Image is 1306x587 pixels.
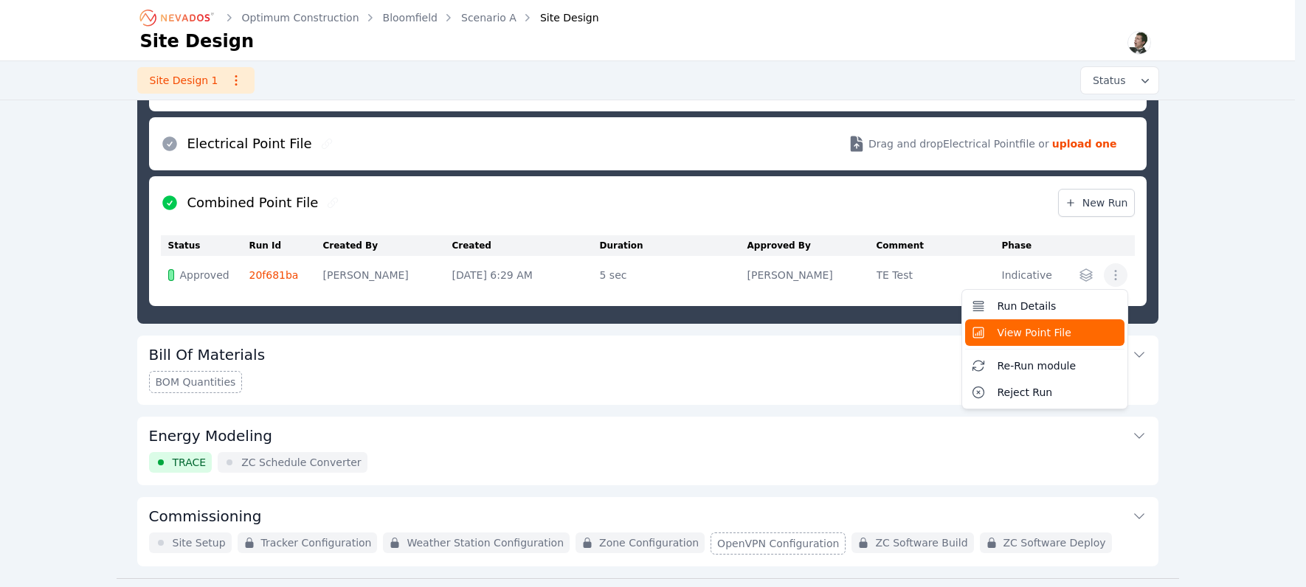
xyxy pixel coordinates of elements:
[998,385,1053,400] span: Reject Run
[965,352,1124,379] button: Re-Run module
[965,319,1124,346] button: View Point File
[965,293,1124,319] button: Run Details
[998,325,1071,340] span: View Point File
[998,358,1077,373] span: Re-Run module
[998,299,1057,313] span: Run Details
[965,379,1124,406] button: Reject Run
